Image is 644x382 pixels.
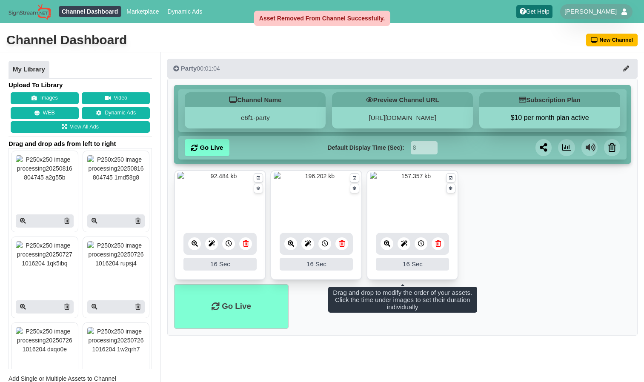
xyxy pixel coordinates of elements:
[479,114,620,122] button: $10 per month plan active
[9,81,152,89] h4: Upload To Library
[601,341,644,382] iframe: Chat Widget
[183,258,257,271] div: 16 Sec
[9,140,152,148] span: Drag and drop ads from left to right
[185,107,326,128] div: e6f1-party
[87,155,145,198] img: P250x250 image processing20250816 804745 1md58g8
[564,7,617,16] span: [PERSON_NAME]
[9,3,51,20] img: Sign Stream.NET
[370,172,455,225] img: 157.357 kb
[16,241,74,284] img: P250x250 image processing20250727 1016204 1qk5ibq
[123,6,162,17] a: Marketplace
[87,327,145,370] img: P250x250 image processing20250726 1016204 1w2qrh7
[332,92,473,107] h5: Preview Channel URL
[164,6,206,17] a: Dynamic Ads
[586,34,638,46] button: New Channel
[254,11,390,26] div: Asset Removed From Channel Successfully.
[11,107,79,119] button: WEB
[9,61,49,79] a: My Library
[174,284,288,329] li: Go Live
[87,241,145,284] img: P250x250 image processing20250726 1016204 rupsj4
[280,258,353,271] div: 16 Sec
[369,114,436,121] a: [URL][DOMAIN_NAME]
[274,172,359,225] img: 196.202 kb
[411,141,438,154] input: Seconds
[185,139,229,156] a: Go Live
[11,121,150,133] a: View All Ads
[82,107,150,119] a: Dynamic Ads
[16,327,74,370] img: P250x250 image processing20250726 1016204 dxqo0e
[16,155,74,198] img: P250x250 image processing20250816 804745 a2g55b
[327,143,404,152] label: Default Display Time (Sec):
[6,31,127,48] div: Channel Dashboard
[479,92,620,107] h5: Subscription Plan
[173,64,220,73] div: 00:01:04
[9,375,116,382] span: Add Single or Multiple Assets to Channel
[185,92,326,107] h5: Channel Name
[516,5,552,18] a: Get Help
[82,92,150,104] button: Video
[11,92,79,104] button: Images
[167,59,638,78] button: Party00:01:04
[177,172,263,225] img: 92.484 kb
[59,6,121,17] a: Channel Dashboard
[181,65,197,72] span: Party
[376,258,449,271] div: 16 Sec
